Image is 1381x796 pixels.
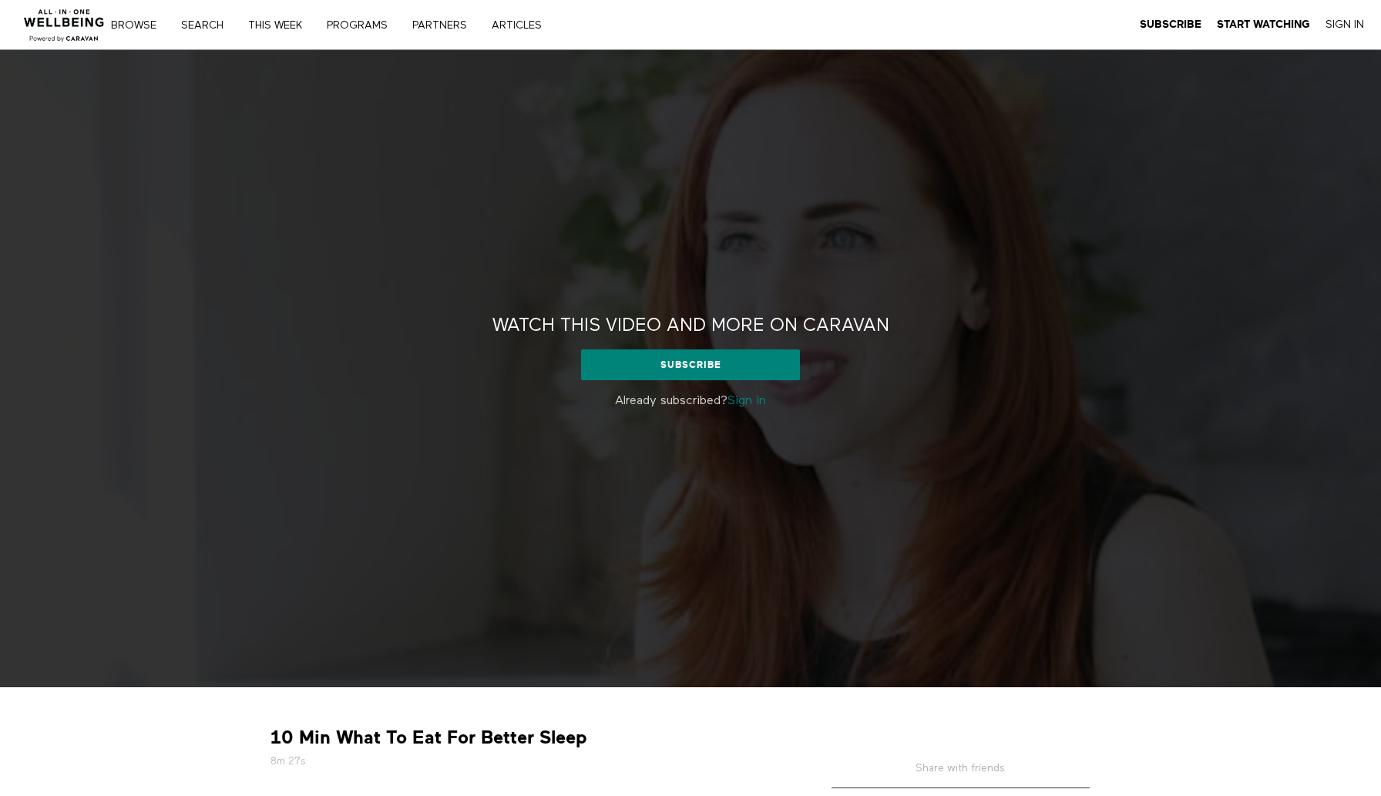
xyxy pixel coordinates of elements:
[463,392,918,410] p: Already subscribed?
[106,20,173,31] a: Browse
[1140,18,1201,32] a: Subscribe
[832,761,1090,788] h5: Share with friends
[1140,19,1201,30] strong: Subscribe
[243,20,318,31] a: THIS WEEK
[270,754,787,769] h5: 8m 27s
[727,395,766,407] a: Sign in
[321,20,404,31] a: PROGRAMS
[407,20,483,31] a: PARTNERS
[1326,18,1364,32] a: Sign In
[1217,19,1310,30] strong: Start Watching
[1217,18,1310,32] a: Start Watching
[581,349,799,380] a: Subscribe
[486,20,558,31] a: ARTICLES
[122,17,573,32] nav: Primary
[270,726,587,750] strong: 10 Min What To Eat For Better Sleep
[176,20,240,31] a: Search
[492,314,889,338] h2: Watch this video and more on CARAVAN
